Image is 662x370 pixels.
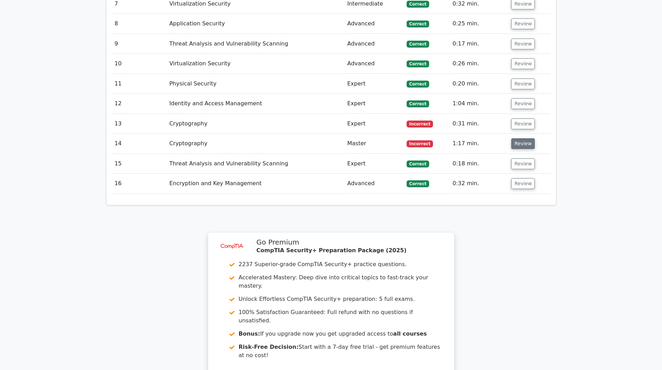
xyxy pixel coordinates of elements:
td: 12 [112,94,167,114]
td: 1:17 min. [450,134,508,154]
span: Correct [407,81,429,88]
span: Incorrect [407,140,433,147]
td: 14 [112,134,167,154]
td: Expert [344,74,403,94]
td: 0:20 min. [450,74,508,94]
td: Expert [344,94,403,114]
td: 0:18 min. [450,154,508,174]
td: 9 [112,34,167,54]
td: 11 [112,74,167,94]
button: Review [511,158,535,169]
td: Advanced [344,14,403,34]
span: Correct [407,161,429,167]
td: 0:26 min. [450,54,508,74]
button: Review [511,58,535,69]
span: Correct [407,100,429,107]
td: Application Security [166,14,344,34]
td: 1:04 min. [450,94,508,114]
td: Physical Security [166,74,344,94]
td: 8 [112,14,167,34]
button: Review [511,138,535,149]
td: 16 [112,174,167,194]
td: Expert [344,114,403,134]
td: Master [344,134,403,154]
button: Review [511,79,535,89]
span: Incorrect [407,121,433,128]
td: 15 [112,154,167,174]
td: Virtualization Security [166,54,344,74]
span: Correct [407,20,429,27]
button: Review [511,118,535,129]
td: Expert [344,154,403,174]
td: 0:31 min. [450,114,508,134]
td: 0:17 min. [450,34,508,54]
button: Review [511,18,535,29]
td: 10 [112,54,167,74]
td: Advanced [344,34,403,54]
span: Correct [407,1,429,8]
td: 0:25 min. [450,14,508,34]
td: Advanced [344,54,403,74]
span: Correct [407,180,429,187]
td: Threat Analysis and Vulnerability Scanning [166,154,344,174]
td: Encryption and Key Management [166,174,344,194]
button: Review [511,39,535,49]
td: Threat Analysis and Vulnerability Scanning [166,34,344,54]
td: Identity and Access Management [166,94,344,114]
td: 13 [112,114,167,134]
td: Cryptography [166,134,344,154]
button: Review [511,98,535,109]
span: Correct [407,41,429,48]
button: Review [511,178,535,189]
td: Cryptography [166,114,344,134]
td: 0:32 min. [450,174,508,194]
td: Advanced [344,174,403,194]
span: Correct [407,60,429,67]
